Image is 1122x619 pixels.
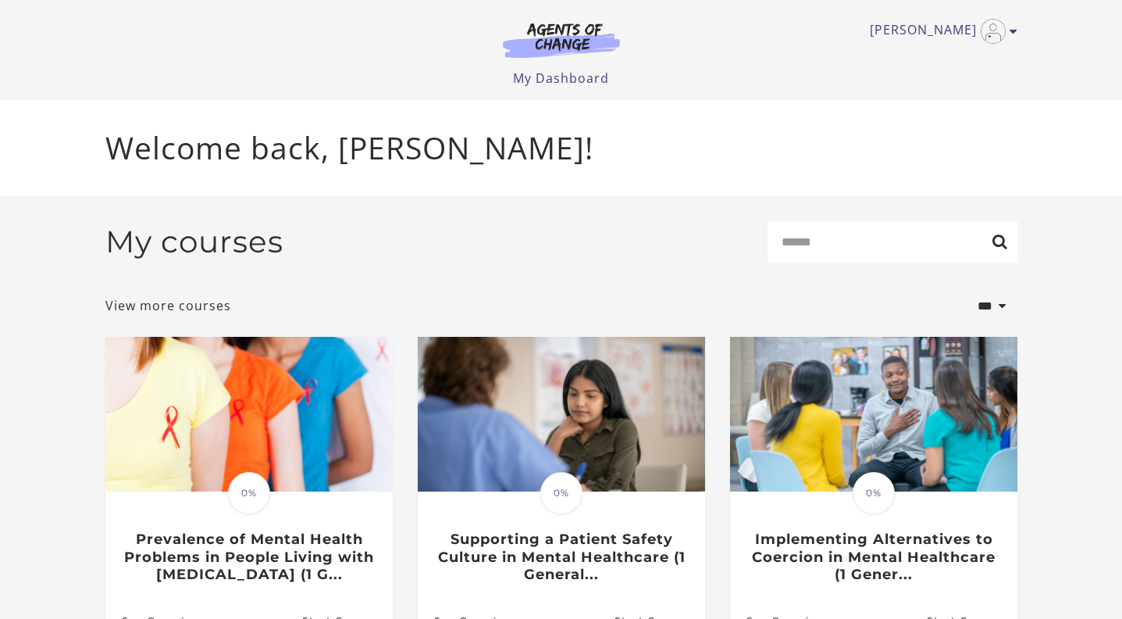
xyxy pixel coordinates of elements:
h3: Prevalence of Mental Health Problems in People Living with [MEDICAL_DATA] (1 G... [122,531,376,584]
h3: Implementing Alternatives to Coercion in Mental Healthcare (1 Gener... [746,531,1000,584]
span: 0% [853,472,895,514]
a: My Dashboard [513,70,609,87]
span: 0% [228,472,270,514]
h3: Supporting a Patient Safety Culture in Mental Healthcare (1 General... [434,531,688,584]
img: Agents of Change Logo [486,22,636,58]
p: Welcome back, [PERSON_NAME]! [105,125,1017,171]
h2: My courses [105,224,283,260]
a: Toggle menu [870,19,1010,44]
a: View more courses [105,296,231,315]
span: 0% [540,472,582,514]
